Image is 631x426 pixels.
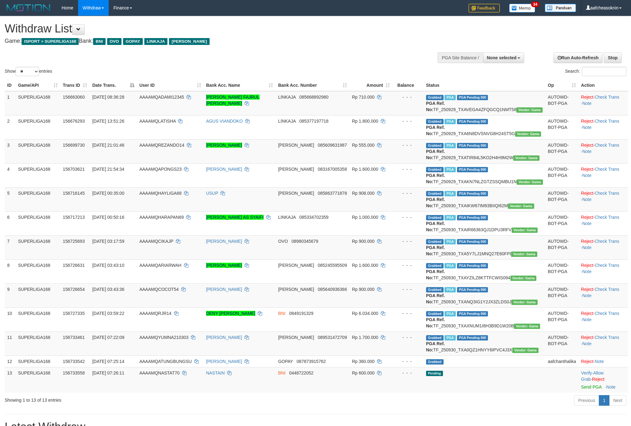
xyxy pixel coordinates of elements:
span: AAAAMQATUNGBUNGSU [139,359,192,364]
a: Run Auto-Refresh [554,52,603,63]
span: OVO [107,38,122,45]
span: 156703621 [63,167,85,172]
span: Copy 085609631987 to clipboard [318,143,347,148]
a: USUP [206,191,218,196]
th: Amount: activate to sort column ascending [350,80,393,91]
td: AUTOWD-BOT-PGA [545,235,579,259]
div: - - - [395,142,421,148]
a: Note [582,293,592,298]
span: Copy 087873915762 to clipboard [297,359,326,364]
span: Copy 085668892980 to clipboard [299,95,328,100]
td: SUPERLIGA168 [16,355,60,367]
td: · · [579,211,628,235]
td: TF_250929_TXATIR84L5KO2H4H9M2W [424,139,545,163]
th: Bank Acc. Number: activate to sort column ascending [276,80,349,91]
td: SUPERLIGA168 [16,307,60,331]
span: Grabbed [426,335,444,340]
a: Reject [581,359,594,364]
button: None selected [483,52,524,63]
span: Vendor URL: https://trx31.1velocity.biz [516,107,543,113]
span: AAAAMQHARAPAN69 [139,215,184,220]
span: PGA Pending [457,311,488,316]
span: AAAAMQAPONGS23 [139,167,181,172]
a: Reject [581,335,594,340]
span: 156727335 [63,311,85,316]
span: AAAAMQRJR14 [139,311,171,316]
span: PGA Pending [457,143,488,148]
span: Copy 0448722052 to clipboard [289,370,313,375]
span: [PERSON_NAME] [278,263,314,268]
a: Check Trans [595,239,619,244]
span: [DATE] 03:43:10 [92,263,124,268]
th: Status [424,80,545,91]
a: [PERSON_NAME] [206,263,242,268]
span: Vendor URL: https://trx31.1velocity.biz [517,179,543,185]
span: AAAAMQCIKAJP [139,239,173,244]
a: Check Trans [595,335,619,340]
a: Check Trans [595,215,619,220]
span: Marked by aafnonsreyleab [445,239,455,244]
span: Rp 900.000 [352,287,375,292]
td: 13 [5,367,16,393]
span: Marked by aafchhiseyha [445,191,455,196]
span: [DATE] 21:54:34 [92,167,124,172]
td: · · [579,115,628,139]
div: - - - [395,190,421,196]
span: Marked by aafchhiseyha [445,287,455,292]
b: PGA Ref. No: [426,245,445,256]
div: - - - [395,166,421,172]
span: [PERSON_NAME] [169,38,209,45]
div: - - - [395,370,421,376]
span: GOPAY [123,38,143,45]
span: Copy 083167005358 to clipboard [318,167,347,172]
h1: Withdraw List [5,22,415,35]
span: Copy 085863771878 to clipboard [318,191,347,196]
span: Rp 1.700.000 [352,335,378,340]
span: AAAAMQREZANDO14 [139,143,184,148]
a: Note [582,101,592,106]
span: AAAAMQARIARWAH [139,263,181,268]
span: Marked by aafchhiseyha [445,95,455,100]
img: panduan.png [545,4,576,12]
a: Reject [581,287,594,292]
span: BNI [278,311,285,316]
td: TF_250930_TXAIR66363QJ1DPU3RFV [424,211,545,235]
label: Search: [565,67,626,76]
span: [DATE] 00:50:16 [92,215,124,220]
span: · [581,370,604,382]
td: SUPERLIGA168 [16,163,60,187]
a: Check Trans [595,263,619,268]
td: AUTOWD-BOT-PGA [545,115,579,139]
span: Vendor URL: https://trx31.1velocity.biz [513,155,539,161]
span: Rp 555.000 [352,143,375,148]
span: 156733558 [63,370,85,375]
a: Reject [581,191,594,196]
span: 156733461 [63,335,85,340]
span: 34 [531,2,539,7]
span: [DATE] 03:59:22 [92,311,124,316]
td: · · [579,331,628,355]
span: Marked by aafchhiseyha [445,143,455,148]
td: · · [579,259,628,283]
h4: Game: Bank: [5,38,415,44]
span: Marked by aafnonsreyleab [445,335,455,340]
span: [PERSON_NAME] [278,335,314,340]
td: TF_250930_TXA0QZ1HNYY6IPVC4J3X [424,331,545,355]
span: Grabbed [426,263,444,268]
img: Button%20Memo.svg [509,4,535,12]
img: MOTION_logo.png [5,3,52,12]
img: Feedback.jpg [469,4,500,12]
a: 1 [599,395,609,406]
span: Rp 6.034.000 [352,311,378,316]
span: ISPORT > SUPERLIGA168 [22,38,79,45]
th: User ID: activate to sort column ascending [137,80,204,91]
span: LINKAJA [278,119,296,124]
span: Copy 089531472709 to clipboard [318,335,347,340]
span: PGA Pending [457,335,488,340]
span: Grabbed [426,359,444,365]
a: Reject [581,95,594,100]
span: 156726631 [63,263,85,268]
td: AUTOWD-BOT-PGA [545,331,579,355]
div: - - - [395,118,421,124]
td: SUPERLIGA168 [16,235,60,259]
